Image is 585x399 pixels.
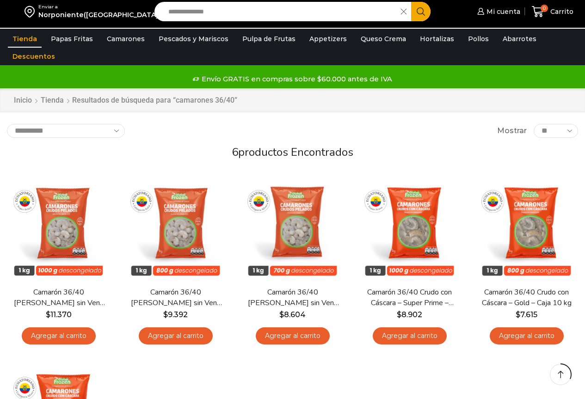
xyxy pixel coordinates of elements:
[363,287,456,308] a: Camarón 36/40 Crudo con Cáscara – Super Prime – Caja 10 kg
[279,310,306,319] bdi: 8.604
[480,287,573,308] a: Camarón 36/40 Crudo con Cáscara – Gold – Caja 10 kg
[12,287,105,308] a: Camarón 36/40 [PERSON_NAME] sin Vena – Super Prime – Caja 10 kg
[22,327,96,344] a: Agregar al carrito: “Camarón 36/40 Crudo Pelado sin Vena - Super Prime - Caja 10 kg”
[356,30,411,48] a: Queso Crema
[246,287,339,308] a: Camarón 36/40 [PERSON_NAME] sin Vena – Silver – Caja 10 kg
[530,1,576,23] a: 0 Carrito
[46,310,72,319] bdi: 11.370
[463,30,493,48] a: Pollos
[238,145,353,160] span: productos encontrados
[38,4,160,10] div: Enviar a
[40,95,64,106] a: Tienda
[25,4,38,19] img: address-field-icon.svg
[46,310,50,319] span: $
[397,310,401,319] span: $
[129,287,222,308] a: Camarón 36/40 [PERSON_NAME] sin Vena – Gold – Caja 10 kg
[163,310,188,319] bdi: 9.392
[279,310,284,319] span: $
[497,126,527,136] span: Mostrar
[498,30,541,48] a: Abarrotes
[516,310,520,319] span: $
[38,10,160,19] div: Norponiente([GEOGRAPHIC_DATA])
[411,2,431,21] button: Search button
[484,7,520,16] span: Mi cuenta
[516,310,537,319] bdi: 7.615
[373,327,447,344] a: Agregar al carrito: “Camarón 36/40 Crudo con Cáscara - Super Prime - Caja 10 kg”
[256,327,330,344] a: Agregar al carrito: “Camarón 36/40 Crudo Pelado sin Vena - Silver - Caja 10 kg”
[163,310,168,319] span: $
[232,145,238,160] span: 6
[305,30,351,48] a: Appetizers
[415,30,459,48] a: Hortalizas
[7,124,125,138] select: Pedido de la tienda
[72,96,237,104] h1: Resultados de búsqueda para “camarones 36/40”
[8,48,60,65] a: Descuentos
[46,30,98,48] a: Papas Fritas
[490,327,564,344] a: Agregar al carrito: “Camarón 36/40 Crudo con Cáscara - Gold - Caja 10 kg”
[475,2,520,21] a: Mi cuenta
[13,95,237,106] nav: Breadcrumb
[541,5,548,12] span: 0
[397,310,422,319] bdi: 8.902
[102,30,149,48] a: Camarones
[154,30,233,48] a: Pescados y Mariscos
[8,30,42,48] a: Tienda
[139,327,213,344] a: Agregar al carrito: “Camarón 36/40 Crudo Pelado sin Vena - Gold - Caja 10 kg”
[13,95,32,106] a: Inicio
[238,30,300,48] a: Pulpa de Frutas
[548,7,573,16] span: Carrito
